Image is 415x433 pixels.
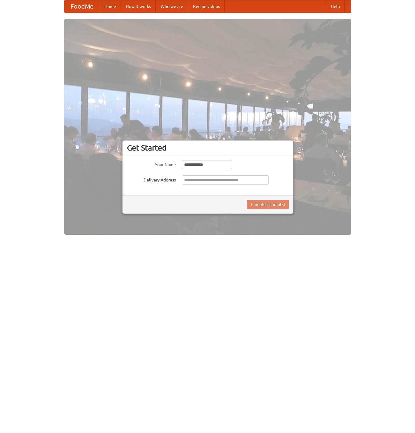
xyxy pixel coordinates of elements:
[127,175,176,183] label: Delivery Address
[326,0,345,13] a: Help
[127,143,289,152] h3: Get Started
[188,0,225,13] a: Recipe videos
[100,0,121,13] a: Home
[247,200,289,209] button: Find Restaurants!
[156,0,188,13] a: Who we are
[121,0,156,13] a: How it works
[127,160,176,168] label: Your Name
[64,0,100,13] a: FoodMe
